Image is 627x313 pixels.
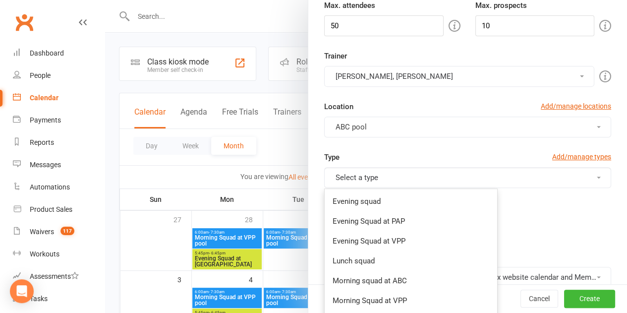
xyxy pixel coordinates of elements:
[13,154,105,176] a: Messages
[30,228,54,236] div: Waivers
[30,183,70,191] div: Automations
[30,94,58,102] div: Calendar
[13,243,105,265] a: Workouts
[30,71,51,79] div: People
[13,109,105,131] a: Payments
[324,151,340,163] label: Type
[541,101,611,112] a: Add/manage locations
[13,288,105,310] a: Tasks
[13,42,105,64] a: Dashboard
[324,50,347,62] label: Trainer
[325,211,497,231] a: Evening Squad at PAP
[324,167,611,188] button: Select a type
[13,87,105,109] a: Calendar
[552,151,611,162] a: Add/manage types
[13,176,105,198] a: Automations
[324,117,611,137] button: ABC pool
[336,123,367,131] span: ABC pool
[564,290,615,308] button: Create
[13,198,105,221] a: Product Sales
[12,10,37,35] a: Clubworx
[325,231,497,251] a: Evening Squad at VPP
[324,66,594,87] button: [PERSON_NAME], [PERSON_NAME]
[30,250,59,258] div: Workouts
[30,49,64,57] div: Dashboard
[10,279,34,303] div: Open Intercom Messenger
[325,191,497,211] a: Evening squad
[30,161,61,169] div: Messages
[13,64,105,87] a: People
[13,265,105,288] a: Assessments
[325,291,497,311] a: Morning Squad at VPP
[520,290,558,308] button: Cancel
[13,131,105,154] a: Reports
[30,116,61,124] div: Payments
[30,205,72,213] div: Product Sales
[30,138,54,146] div: Reports
[60,227,74,235] span: 117
[325,271,497,291] a: Morning squad at ABC
[30,272,79,280] div: Assessments
[30,295,48,303] div: Tasks
[325,251,497,271] a: Lunch squad
[324,101,353,113] label: Location
[13,221,105,243] a: Waivers 117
